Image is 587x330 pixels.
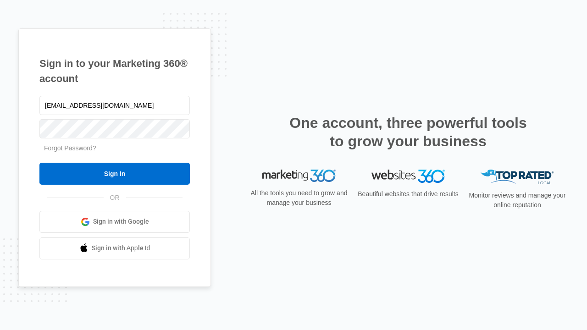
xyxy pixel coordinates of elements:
[44,144,96,152] a: Forgot Password?
[371,170,445,183] img: Websites 360
[39,56,190,86] h1: Sign in to your Marketing 360® account
[357,189,460,199] p: Beautiful websites that drive results
[262,170,336,182] img: Marketing 360
[93,217,149,226] span: Sign in with Google
[39,211,190,233] a: Sign in with Google
[248,188,350,208] p: All the tools you need to grow and manage your business
[39,237,190,259] a: Sign in with Apple Id
[287,114,530,150] h2: One account, three powerful tools to grow your business
[481,170,554,185] img: Top Rated Local
[39,163,190,185] input: Sign In
[39,96,190,115] input: Email
[466,191,569,210] p: Monitor reviews and manage your online reputation
[92,243,150,253] span: Sign in with Apple Id
[104,193,126,203] span: OR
